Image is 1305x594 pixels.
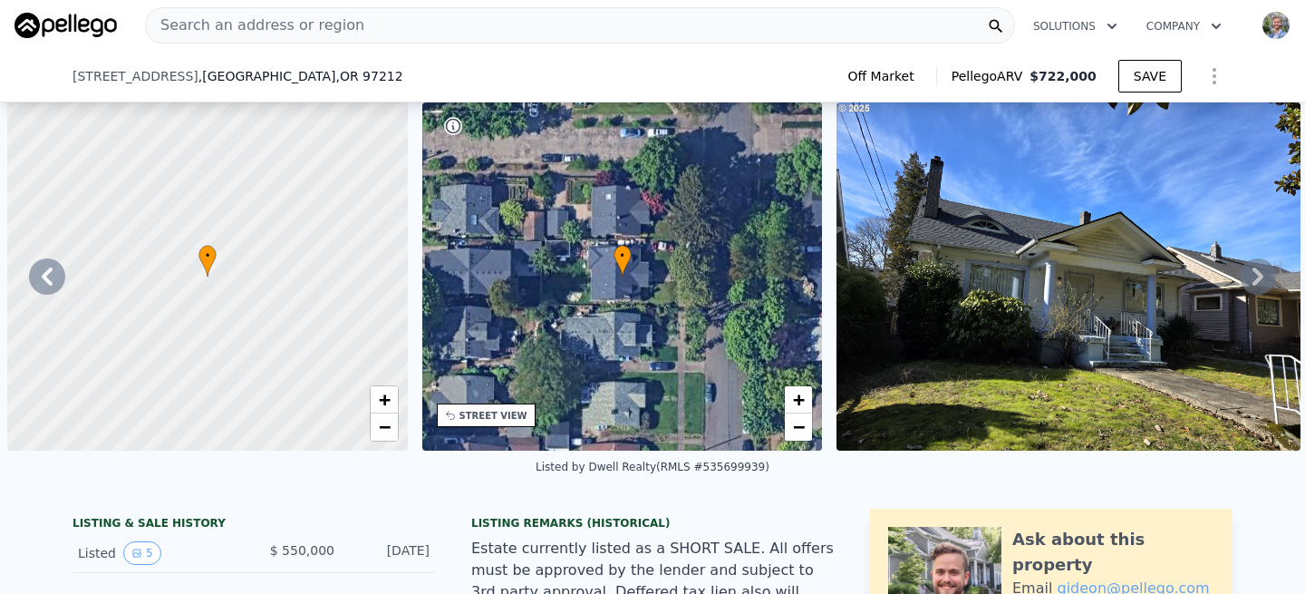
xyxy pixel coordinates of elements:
[123,541,161,565] button: View historical data
[349,541,430,565] div: [DATE]
[614,245,632,277] div: •
[72,516,435,534] div: LISTING & SALE HISTORY
[14,13,117,38] img: Pellego
[1132,10,1236,43] button: Company
[1118,60,1182,93] button: SAVE
[536,461,769,473] div: Listed by Dwell Realty (RMLS #535699939)
[198,245,217,277] div: •
[1029,69,1097,83] span: $722,000
[198,248,217,264] span: •
[793,415,805,438] span: −
[785,414,812,441] a: Zoom out
[847,67,921,85] span: Off Market
[1261,11,1290,40] img: avatar
[371,386,398,414] a: Zoom in
[198,67,403,85] span: , [GEOGRAPHIC_DATA]
[78,541,239,565] div: Listed
[378,388,390,411] span: +
[1019,10,1132,43] button: Solutions
[836,102,1300,451] img: Sale: 155556432 Parcel: 75199270
[72,67,198,85] span: [STREET_ADDRESS]
[459,409,527,423] div: STREET VIEW
[952,67,1030,85] span: Pellego ARV
[785,386,812,414] a: Zoom in
[371,414,398,441] a: Zoom out
[614,248,632,264] span: •
[378,415,390,438] span: −
[335,69,402,83] span: , OR 97212
[1012,527,1214,578] div: Ask about this property
[146,15,364,36] span: Search an address or region
[270,543,334,558] span: $ 550,000
[793,388,805,411] span: +
[471,516,834,531] div: Listing Remarks (Historical)
[1196,58,1232,94] button: Show Options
